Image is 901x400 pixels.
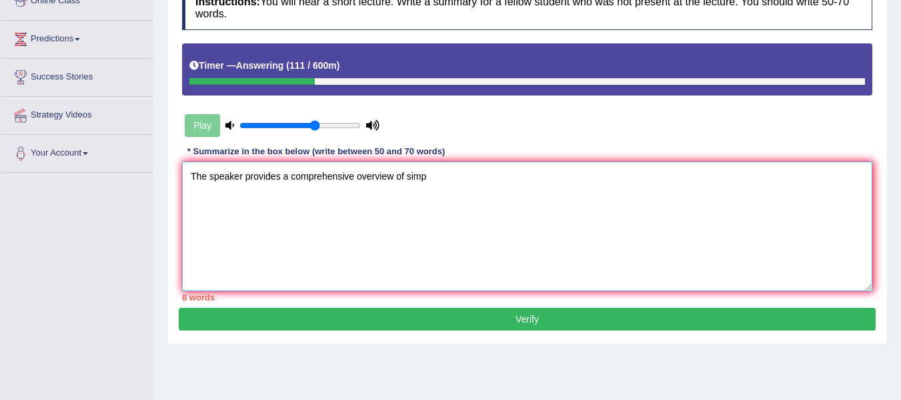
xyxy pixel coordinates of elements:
[1,97,153,130] a: Strategy Videos
[182,146,450,158] div: * Summarize in the box below (write between 50 and 70 words)
[1,135,153,168] a: Your Account
[289,60,337,71] b: 111 / 600m
[179,308,876,331] button: Verify
[286,60,289,71] b: (
[236,60,284,71] b: Answering
[337,60,340,71] b: )
[1,21,153,54] a: Predictions
[182,291,872,304] div: 8 words
[1,59,153,92] a: Success Stories
[189,61,339,71] h5: Timer —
